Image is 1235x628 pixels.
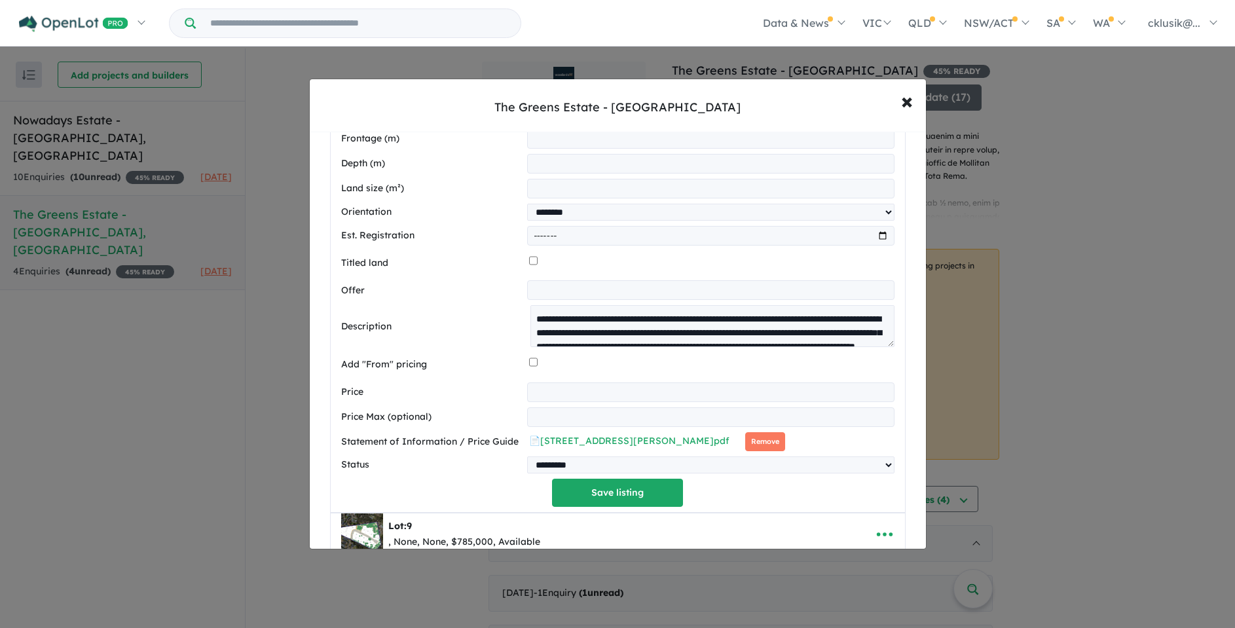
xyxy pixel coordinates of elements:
span: 📄 [STREET_ADDRESS][PERSON_NAME]pdf [529,435,729,447]
label: Depth (m) [341,156,523,172]
label: Price Max (optional) [341,409,523,425]
label: Land size (m²) [341,181,523,196]
label: Est. Registration [341,228,523,244]
label: Add "From" pricing [341,357,524,373]
img: The%20Greens%20Estate%20-%20Gisborne%20-%20Lot%209___1756253603.jpg [341,513,383,555]
label: Description [341,319,526,335]
button: Save listing [552,479,683,507]
label: Status [341,457,523,473]
label: Titled land [341,255,524,271]
label: Frontage (m) [341,131,523,147]
label: Statement of Information / Price Guide [341,434,524,450]
span: 9 [407,520,412,532]
label: Price [341,384,523,400]
label: Offer [341,283,523,299]
span: cklusik@... [1148,16,1200,29]
button: Remove [745,432,785,451]
label: Orientation [341,204,523,220]
b: Lot: [388,520,412,532]
div: , None, None, $785,000, Available [388,534,540,550]
input: Try estate name, suburb, builder or developer [198,9,518,37]
a: 📄[STREET_ADDRESS][PERSON_NAME]pdf [529,435,729,447]
div: The Greens Estate - [GEOGRAPHIC_DATA] [494,99,741,116]
img: Openlot PRO Logo White [19,16,128,32]
span: × [901,86,913,115]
